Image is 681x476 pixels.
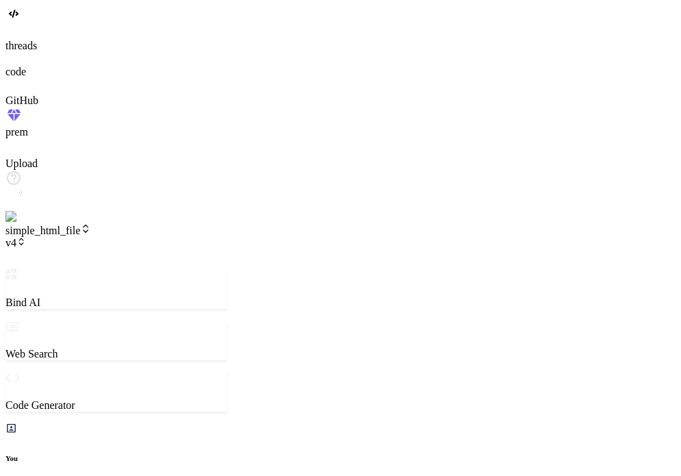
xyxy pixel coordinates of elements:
label: threads [5,40,37,51]
span: v4 [5,237,26,249]
p: Bind AI [5,297,227,309]
h6: You [5,454,227,462]
p: Web Search [5,348,227,360]
label: GitHub [5,95,38,106]
span: simple_html_file [5,225,91,236]
label: prem [5,126,28,138]
p: Code Generator [5,399,227,412]
img: settings [5,211,50,223]
label: Upload [5,158,38,169]
label: code [5,66,26,77]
